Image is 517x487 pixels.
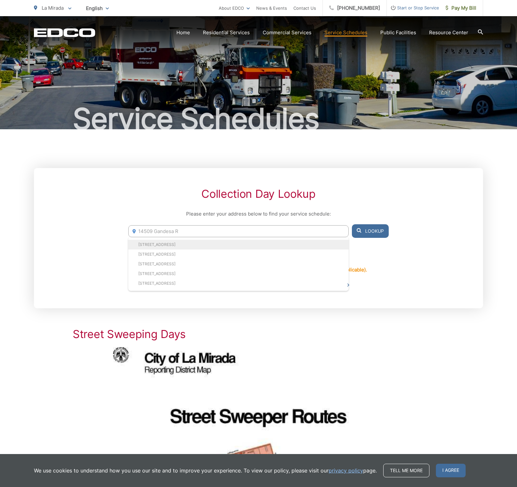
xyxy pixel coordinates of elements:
[263,29,311,37] a: Commercial Services
[128,259,349,269] li: [STREET_ADDRESS]
[293,4,316,12] a: Contact Us
[380,29,416,37] a: Public Facilities
[203,29,250,37] a: Residential Services
[34,467,377,474] p: We use cookies to understand how you use our site and to improve your experience. To view our pol...
[128,225,349,237] input: Enter Address
[128,269,349,279] li: [STREET_ADDRESS]
[352,224,389,238] button: Lookup
[42,5,64,11] span: La Mirada
[128,279,349,288] li: [STREET_ADDRESS]
[256,4,287,12] a: News & Events
[128,249,349,259] li: [STREET_ADDRESS]
[446,4,476,12] span: Pay My Bill
[429,29,468,37] a: Resource Center
[81,3,114,14] span: English
[219,4,250,12] a: About EDCO
[383,464,429,477] a: Tell me more
[128,240,349,249] li: [STREET_ADDRESS]
[128,210,389,218] p: Please enter your address below to find your service schedule:
[324,29,367,37] a: Service Schedules
[73,328,444,341] h2: Street Sweeping Days
[436,464,466,477] span: I agree
[176,29,190,37] a: Home
[128,187,389,200] h2: Collection Day Lookup
[34,28,95,37] a: EDCD logo. Return to the homepage.
[329,467,363,474] a: privacy policy
[34,103,483,135] h1: Service Schedules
